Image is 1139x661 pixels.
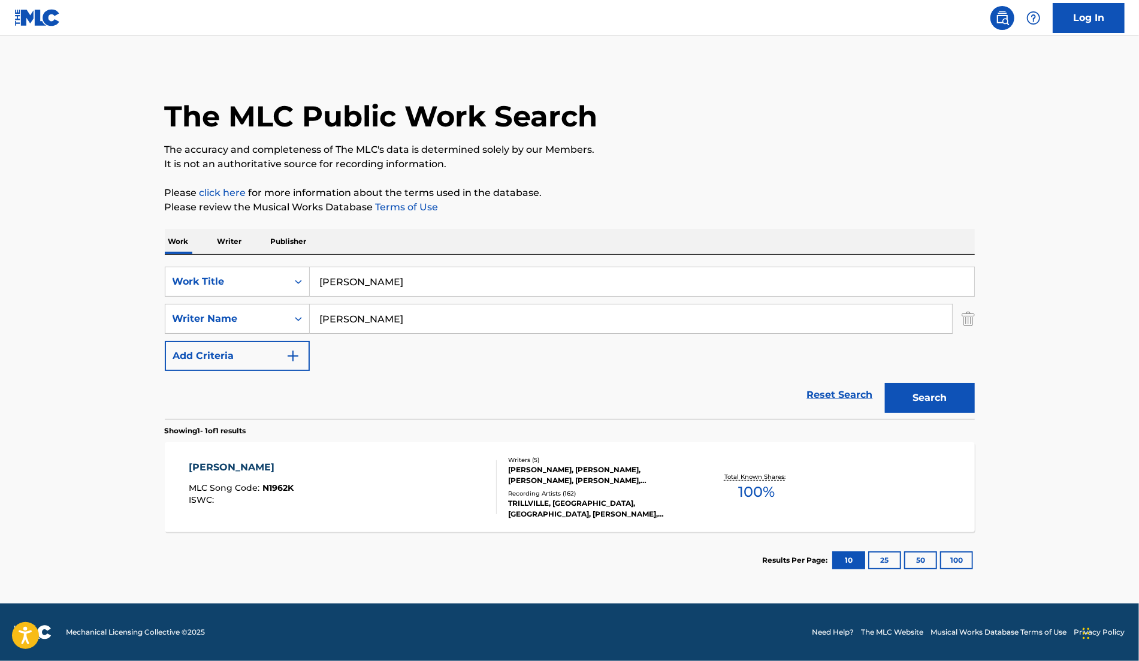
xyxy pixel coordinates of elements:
img: 9d2ae6d4665cec9f34b9.svg [286,349,300,363]
a: Reset Search [801,382,879,408]
div: Writers ( 5 ) [508,455,689,464]
button: Search [885,383,975,413]
button: 25 [868,551,901,569]
img: Delete Criterion [962,304,975,334]
button: Add Criteria [165,341,310,371]
p: Results Per Page: [763,555,831,566]
span: N1962K [262,482,294,493]
iframe: Chat Widget [1079,603,1139,661]
span: 100 % [738,481,775,503]
span: Mechanical Licensing Collective © 2025 [66,627,205,638]
div: [PERSON_NAME] [189,460,294,475]
p: Writer [214,229,246,254]
p: Total Known Shares: [724,472,788,481]
img: logo [14,625,52,639]
a: Public Search [990,6,1014,30]
span: MLC Song Code : [189,482,262,493]
div: Work Title [173,274,280,289]
p: Publisher [267,229,310,254]
div: TRILLVILLE, [GEOGRAPHIC_DATA], [GEOGRAPHIC_DATA], [PERSON_NAME], [PERSON_NAME], [PERSON_NAME]|LIL... [508,498,689,520]
img: help [1026,11,1041,25]
button: 50 [904,551,937,569]
a: The MLC Website [861,627,923,638]
a: Musical Works Database Terms of Use [930,627,1067,638]
img: search [995,11,1010,25]
a: [PERSON_NAME]MLC Song Code:N1962KISWC:Writers (5)[PERSON_NAME], [PERSON_NAME], [PERSON_NAME], [PE... [165,442,975,532]
a: Terms of Use [373,201,439,213]
a: Log In [1053,3,1125,33]
a: Privacy Policy [1074,627,1125,638]
p: Showing 1 - 1 of 1 results [165,425,246,436]
img: MLC Logo [14,9,61,26]
button: 100 [940,551,973,569]
span: ISWC : [189,494,217,505]
div: Writer Name [173,312,280,326]
a: Need Help? [812,627,854,638]
a: click here [200,187,246,198]
h1: The MLC Public Work Search [165,98,598,134]
p: Please review the Musical Works Database [165,200,975,215]
div: Drag [1083,615,1090,651]
div: [PERSON_NAME], [PERSON_NAME], [PERSON_NAME], [PERSON_NAME], [PERSON_NAME] [508,464,689,486]
p: The accuracy and completeness of The MLC's data is determined solely by our Members. [165,143,975,157]
p: Work [165,229,192,254]
button: 10 [832,551,865,569]
form: Search Form [165,267,975,419]
p: It is not an authoritative source for recording information. [165,157,975,171]
div: Help [1022,6,1046,30]
p: Please for more information about the terms used in the database. [165,186,975,200]
div: Recording Artists ( 162 ) [508,489,689,498]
